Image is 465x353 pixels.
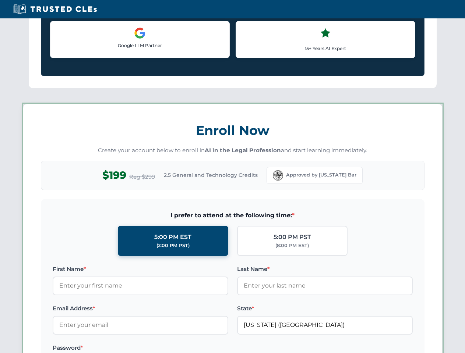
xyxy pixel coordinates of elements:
label: State [237,304,413,313]
img: Google [134,27,146,39]
img: Florida Bar [273,170,283,181]
span: Reg $299 [129,172,155,181]
div: 5:00 PM PST [274,232,311,242]
div: 5:00 PM EST [154,232,191,242]
span: $199 [102,167,126,183]
input: Enter your last name [237,277,413,295]
p: Create your account below to enroll in and start learning immediately. [41,146,425,155]
p: Google LLM Partner [56,42,223,49]
div: (2:00 PM PST) [156,242,190,249]
div: (8:00 PM EST) [275,242,309,249]
strong: AI in the Legal Profession [205,147,281,154]
input: Florida (FL) [237,316,413,334]
span: I prefer to attend at the following time: [53,211,413,220]
p: 15+ Years AI Expert [242,45,409,52]
label: First Name [53,265,228,274]
img: Trusted CLEs [11,4,99,15]
span: Approved by [US_STATE] Bar [286,171,356,179]
input: Enter your first name [53,277,228,295]
input: Enter your email [53,316,228,334]
label: Email Address [53,304,228,313]
span: 2.5 General and Technology Credits [164,171,258,179]
label: Password [53,343,228,352]
h3: Enroll Now [41,119,425,142]
label: Last Name [237,265,413,274]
